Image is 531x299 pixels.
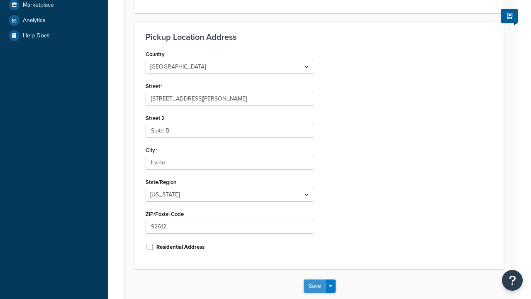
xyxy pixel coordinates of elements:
[146,51,165,57] label: Country
[146,83,162,90] label: Street
[146,147,157,154] label: City
[502,270,523,291] button: Open Resource Center
[304,279,326,293] button: Save
[146,115,165,121] label: Street 2
[23,32,50,39] span: Help Docs
[156,243,205,251] label: Residential Address
[146,179,176,185] label: State/Region
[23,2,54,9] span: Marketplace
[501,9,518,23] button: Show Help Docs
[146,32,493,42] h3: Pickup Location Address
[146,211,184,217] label: ZIP/Postal Code
[23,17,46,24] span: Analytics
[6,28,102,43] a: Help Docs
[6,13,102,28] a: Analytics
